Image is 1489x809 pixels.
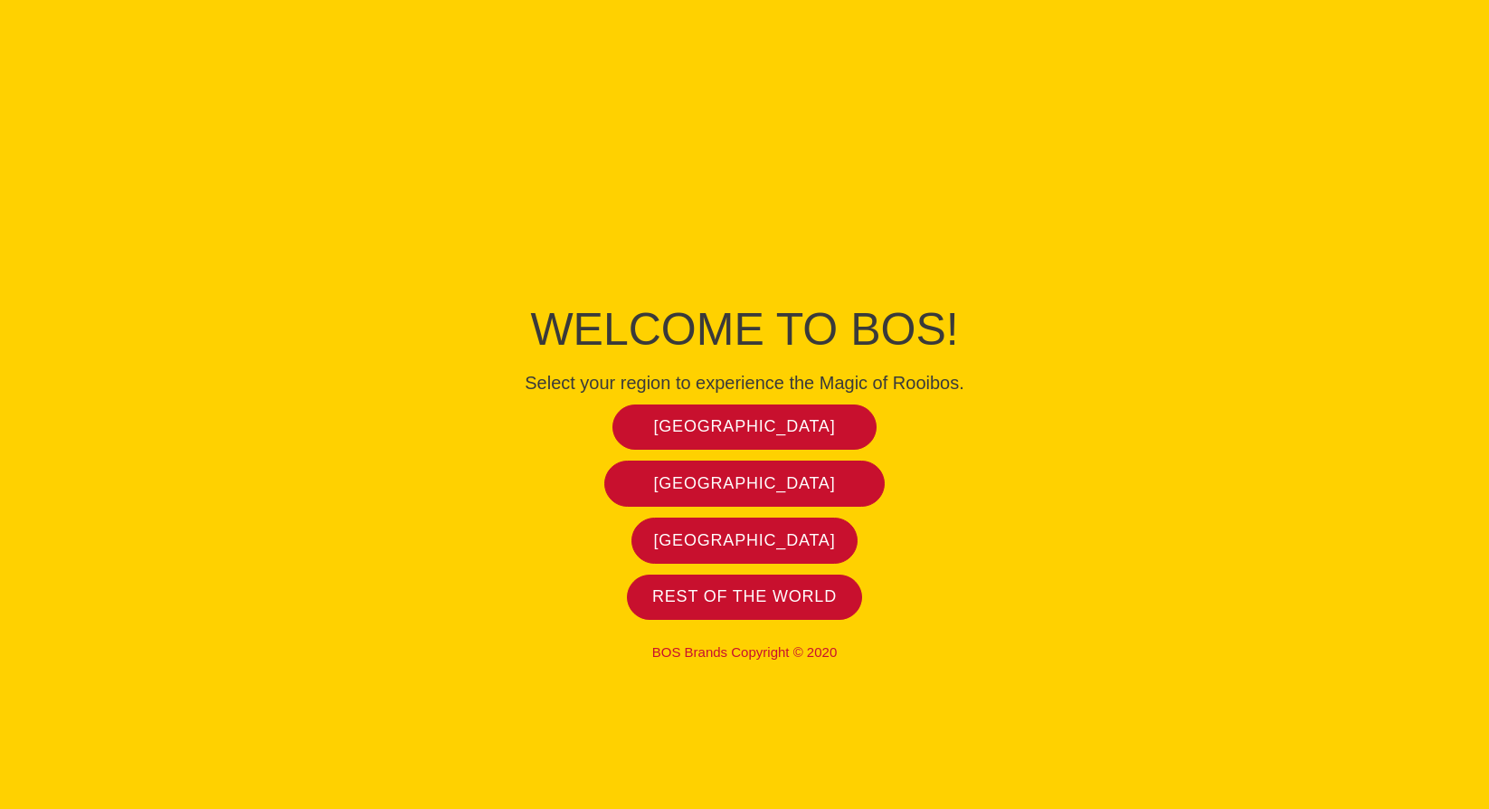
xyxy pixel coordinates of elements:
[654,416,836,437] span: [GEOGRAPHIC_DATA]
[612,404,877,451] a: [GEOGRAPHIC_DATA]
[654,530,836,551] span: [GEOGRAPHIC_DATA]
[337,644,1152,661] p: BOS Brands Copyright © 2020
[677,142,812,278] img: Bos Brands
[337,372,1152,394] h4: Select your region to experience the Magic of Rooibos.
[337,298,1152,361] h1: Welcome to BOS!
[627,575,862,621] a: Rest of the world
[631,518,858,564] a: [GEOGRAPHIC_DATA]
[652,586,837,607] span: Rest of the world
[604,461,886,507] a: [GEOGRAPHIC_DATA]
[654,473,836,494] span: [GEOGRAPHIC_DATA]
